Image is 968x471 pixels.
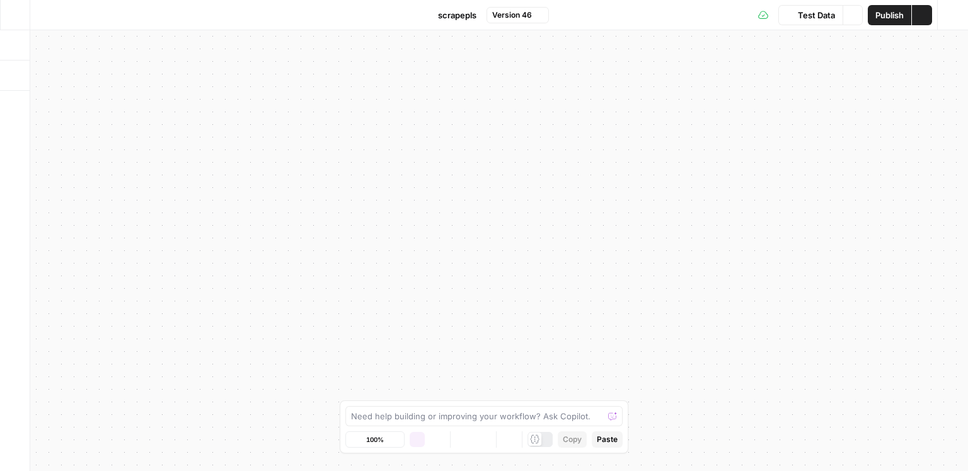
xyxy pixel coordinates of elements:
span: scrapepls [438,9,476,21]
button: scrapepls [419,5,484,25]
span: Paste [597,434,618,445]
span: Version 46 [492,9,532,21]
span: Publish [875,9,904,21]
button: Publish [868,5,911,25]
button: Test Data [778,5,843,25]
span: Copy [563,434,582,445]
button: Version 46 [487,7,549,23]
button: Copy [558,431,587,448]
span: 100% [366,434,384,445]
button: Paste [592,431,623,448]
span: Test Data [798,9,835,21]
